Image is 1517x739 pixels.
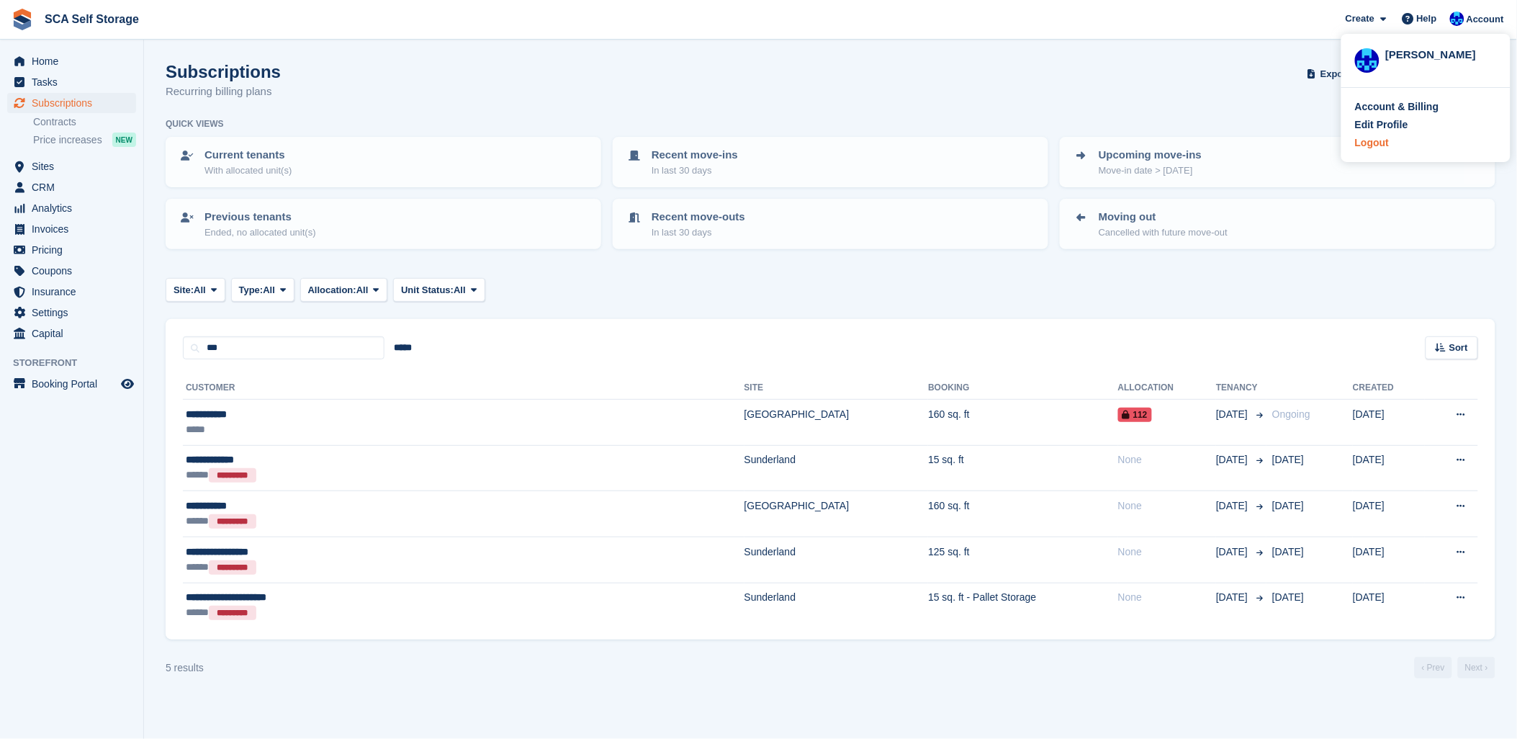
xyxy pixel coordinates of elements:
[1099,147,1202,164] p: Upcoming move-ins
[1355,99,1497,115] a: Account & Billing
[7,156,136,176] a: menu
[1355,117,1497,133] a: Edit Profile
[928,537,1117,583] td: 125 sq. ft
[7,374,136,394] a: menu
[33,132,136,148] a: Price increases NEW
[1099,209,1228,225] p: Moving out
[744,537,929,583] td: Sunderland
[928,377,1117,400] th: Booking
[454,283,466,297] span: All
[1385,47,1497,60] div: [PERSON_NAME]
[928,445,1117,491] td: 15 sq. ft
[7,323,136,344] a: menu
[231,278,294,302] button: Type: All
[1353,491,1425,537] td: [DATE]
[239,283,264,297] span: Type:
[166,660,204,676] div: 5 results
[32,323,118,344] span: Capital
[204,225,316,240] p: Ended, no allocated unit(s)
[401,283,454,297] span: Unit Status:
[119,375,136,393] a: Preview store
[928,491,1117,537] td: 160 sq. ft
[614,200,1047,248] a: Recent move-outs In last 30 days
[32,156,118,176] span: Sites
[183,377,744,400] th: Customer
[32,219,118,239] span: Invoices
[204,209,316,225] p: Previous tenants
[1355,135,1389,151] div: Logout
[7,240,136,260] a: menu
[1412,657,1498,678] nav: Page
[928,400,1117,445] td: 160 sq. ft
[1458,657,1495,678] a: Next
[7,72,136,92] a: menu
[1272,408,1310,420] span: Ongoing
[166,84,281,100] p: Recurring billing plans
[1118,377,1216,400] th: Allocation
[1216,407,1251,422] span: [DATE]
[1355,135,1497,151] a: Logout
[7,219,136,239] a: menu
[7,282,136,302] a: menu
[1355,99,1439,115] div: Account & Billing
[652,147,738,164] p: Recent move-ins
[744,400,929,445] td: [GEOGRAPHIC_DATA]
[1355,48,1379,73] img: Kelly Neesham
[1353,445,1425,491] td: [DATE]
[1216,377,1266,400] th: Tenancy
[194,283,206,297] span: All
[1118,590,1216,605] div: None
[1118,408,1152,422] span: 112
[263,283,275,297] span: All
[1061,200,1494,248] a: Moving out Cancelled with future move-out
[652,225,745,240] p: In last 30 days
[1118,452,1216,467] div: None
[1216,590,1251,605] span: [DATE]
[928,583,1117,628] td: 15 sq. ft - Pallet Storage
[652,164,738,178] p: In last 30 days
[204,147,292,164] p: Current tenants
[32,51,118,71] span: Home
[300,278,388,302] button: Allocation: All
[1320,67,1350,81] span: Export
[174,283,194,297] span: Site:
[1272,546,1304,557] span: [DATE]
[1467,12,1504,27] span: Account
[7,177,136,197] a: menu
[1118,545,1216,560] div: None
[1061,138,1494,186] a: Upcoming move-ins Move-in date > [DATE]
[1353,537,1425,583] td: [DATE]
[744,445,929,491] td: Sunderland
[652,209,745,225] p: Recent move-outs
[1272,454,1304,465] span: [DATE]
[7,261,136,281] a: menu
[167,138,600,186] a: Current tenants With allocated unit(s)
[7,303,136,323] a: menu
[1417,12,1437,26] span: Help
[1216,545,1251,560] span: [DATE]
[1099,164,1202,178] p: Move-in date > [DATE]
[1450,12,1464,26] img: Kelly Neesham
[32,240,118,260] span: Pricing
[1353,377,1425,400] th: Created
[166,62,281,81] h1: Subscriptions
[39,7,145,31] a: SCA Self Storage
[393,278,485,302] button: Unit Status: All
[32,72,118,92] span: Tasks
[32,261,118,281] span: Coupons
[32,374,118,394] span: Booking Portal
[744,491,929,537] td: [GEOGRAPHIC_DATA]
[167,200,600,248] a: Previous tenants Ended, no allocated unit(s)
[7,93,136,113] a: menu
[32,303,118,323] span: Settings
[1118,498,1216,514] div: None
[356,283,369,297] span: All
[7,198,136,218] a: menu
[744,377,929,400] th: Site
[1099,225,1228,240] p: Cancelled with future move-out
[1304,62,1367,86] button: Export
[1216,498,1251,514] span: [DATE]
[32,177,118,197] span: CRM
[166,278,225,302] button: Site: All
[1272,591,1304,603] span: [DATE]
